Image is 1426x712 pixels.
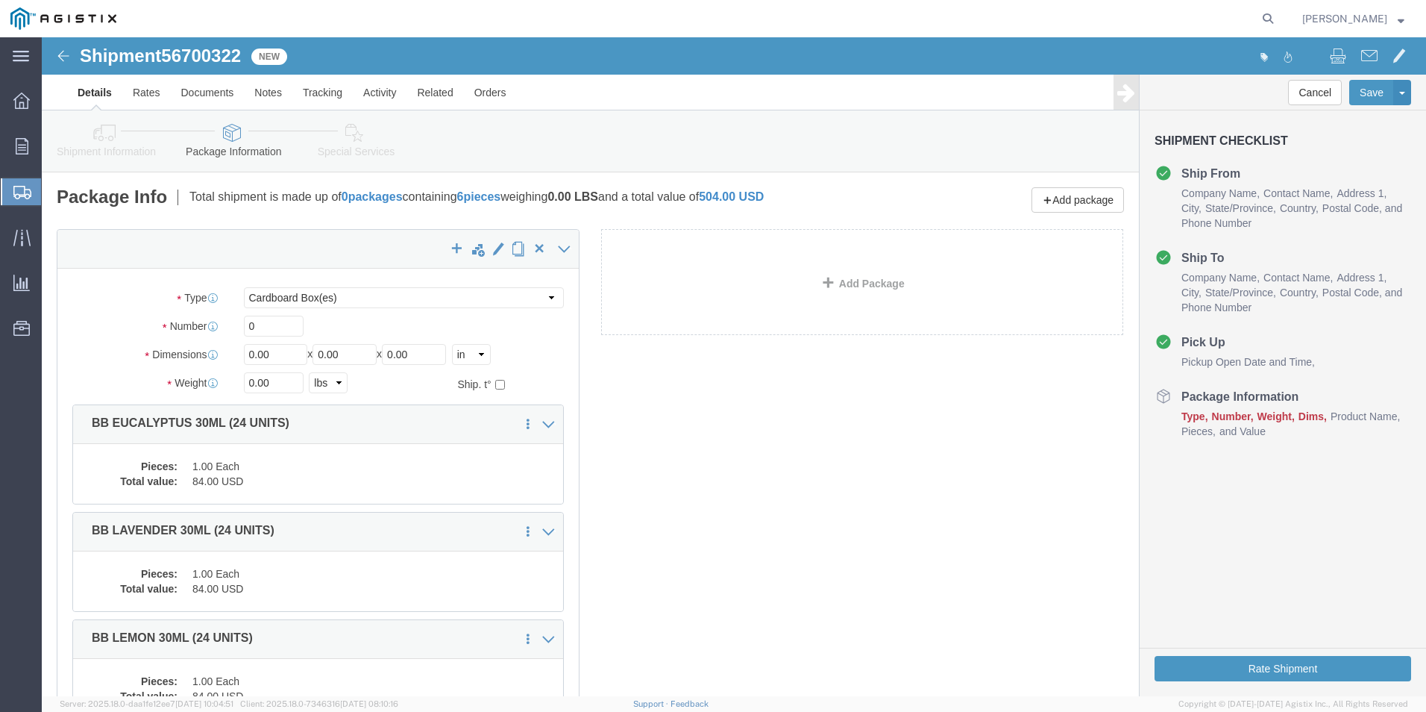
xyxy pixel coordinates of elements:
iframe: FS Legacy Container [42,37,1426,696]
img: logo [10,7,116,30]
span: Scott Prince [1302,10,1387,27]
span: Client: 2025.18.0-7346316 [240,699,398,708]
span: Copyright © [DATE]-[DATE] Agistix Inc., All Rights Reserved [1178,698,1408,711]
span: [DATE] 08:10:16 [340,699,398,708]
span: [DATE] 10:04:51 [175,699,233,708]
a: Feedback [670,699,709,708]
a: Support [633,699,670,708]
button: [PERSON_NAME] [1301,10,1405,28]
span: Server: 2025.18.0-daa1fe12ee7 [60,699,233,708]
